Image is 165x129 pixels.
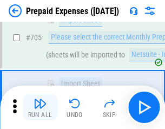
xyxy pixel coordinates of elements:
button: Skip [92,94,127,120]
div: Run All [28,112,52,118]
button: Undo [57,94,92,120]
button: Run All [23,94,57,120]
span: # 705 [26,33,42,42]
img: Run All [34,97,47,110]
img: Support [129,7,138,15]
img: Undo [68,97,81,110]
img: Back [9,4,22,17]
img: Skip [103,97,116,110]
div: Prepaid Expenses ([DATE]) [26,6,119,16]
div: Skip [103,112,116,118]
div: Import Sheet [59,78,102,91]
img: Settings menu [143,4,156,17]
img: Main button [135,99,153,116]
div: Undo [67,112,83,118]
